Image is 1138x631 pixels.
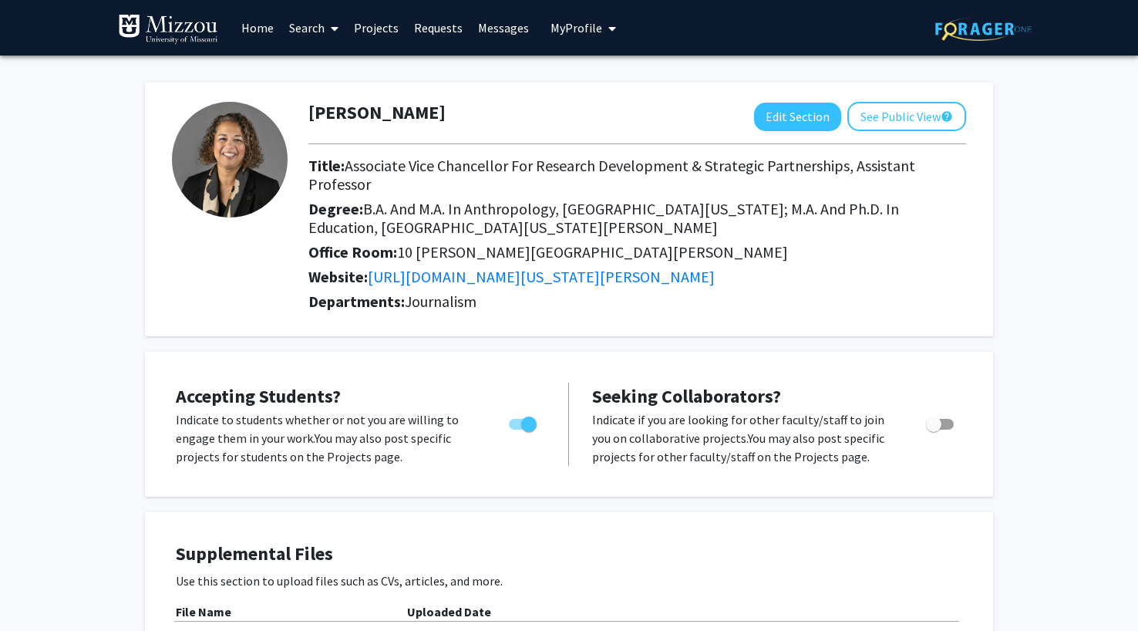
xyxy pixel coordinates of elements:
[368,267,715,286] a: Opens in a new tab
[308,156,915,194] span: Associate Vice Chancellor For Research Development & Strategic Partnerships, Assistant Professor
[754,103,841,131] button: Edit Section
[308,199,899,237] span: B.A. And M.A. In Anthropology, [GEOGRAPHIC_DATA][US_STATE]; M.A. And Ph.D. In Education, [GEOGRAP...
[920,410,962,434] div: Toggle
[941,107,953,126] mat-icon: help
[176,604,231,619] b: File Name
[407,604,491,619] b: Uploaded Date
[470,1,537,55] a: Messages
[308,102,446,124] h1: [PERSON_NAME]
[847,102,966,131] button: See Public View
[176,410,480,466] p: Indicate to students whether or not you are willing to engage them in your work. You may also pos...
[308,243,966,262] h2: Office Room:
[176,543,962,565] h4: Supplemental Files
[406,1,470,55] a: Requests
[308,200,966,237] h2: Degree:
[12,562,66,619] iframe: Chat
[234,1,281,55] a: Home
[592,410,897,466] p: Indicate if you are looking for other faculty/staff to join you on collaborative projects. You ma...
[308,157,966,194] h2: Title:
[118,14,218,45] img: University of Missouri Logo
[176,572,962,590] p: Use this section to upload files such as CVs, articles, and more.
[172,102,288,218] img: Profile Picture
[592,384,781,408] span: Seeking Collaborators?
[503,410,545,434] div: Toggle
[308,268,966,286] h2: Website:
[346,1,406,55] a: Projects
[405,292,476,311] span: Journalism
[176,384,341,408] span: Accepting Students?
[935,17,1032,41] img: ForagerOne Logo
[550,20,602,35] span: My Profile
[297,292,978,311] h2: Departments:
[281,1,346,55] a: Search
[397,242,788,262] span: 10 [PERSON_NAME][GEOGRAPHIC_DATA][PERSON_NAME]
